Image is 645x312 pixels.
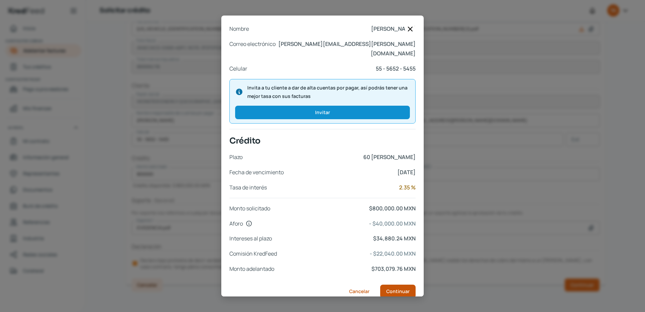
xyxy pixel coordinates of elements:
span: $800,000.00 MXN [273,204,416,213]
span: Aforo [229,219,243,229]
span: 2.35 % [270,183,416,192]
span: Tasa de interés [229,183,267,192]
span: Invita a tu cliente a dar de alta cuentas por pagar, así podrás tener una mejor tasa con sus fact... [247,83,410,100]
span: Fecha de vencimiento [229,167,284,177]
span: [DATE] [286,167,416,177]
button: Cancelar [344,285,375,298]
span: $34,880.24 MXN [275,234,416,243]
span: Monto solicitado [229,204,270,213]
span: Monto adelantado [229,264,274,274]
span: [PERSON_NAME] [252,24,416,34]
span: Crédito [229,135,416,147]
span: Invitar [315,110,330,115]
span: Cancelar [349,289,369,294]
span: Comisión KredFeed [229,249,277,259]
span: Nombre [229,24,249,34]
span: Intereses al plazo [229,234,272,243]
span: Celular [229,64,247,74]
button: Invitar [235,106,410,119]
span: Correo electrónico [229,39,276,59]
span: $703,079.76 MXN [277,264,416,274]
span: - $40,000.00 MXN [255,219,416,229]
span: Plazo [229,152,243,162]
span: 60 [PERSON_NAME] [245,152,416,162]
span: - $22,040.00 MXN [280,249,416,259]
span: [PERSON_NAME][EMAIL_ADDRESS][PERSON_NAME][DOMAIN_NAME] [278,39,416,59]
button: Continuar [380,285,416,298]
span: 55 - 5652 - 5455 [250,64,416,74]
span: Continuar [386,289,410,294]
